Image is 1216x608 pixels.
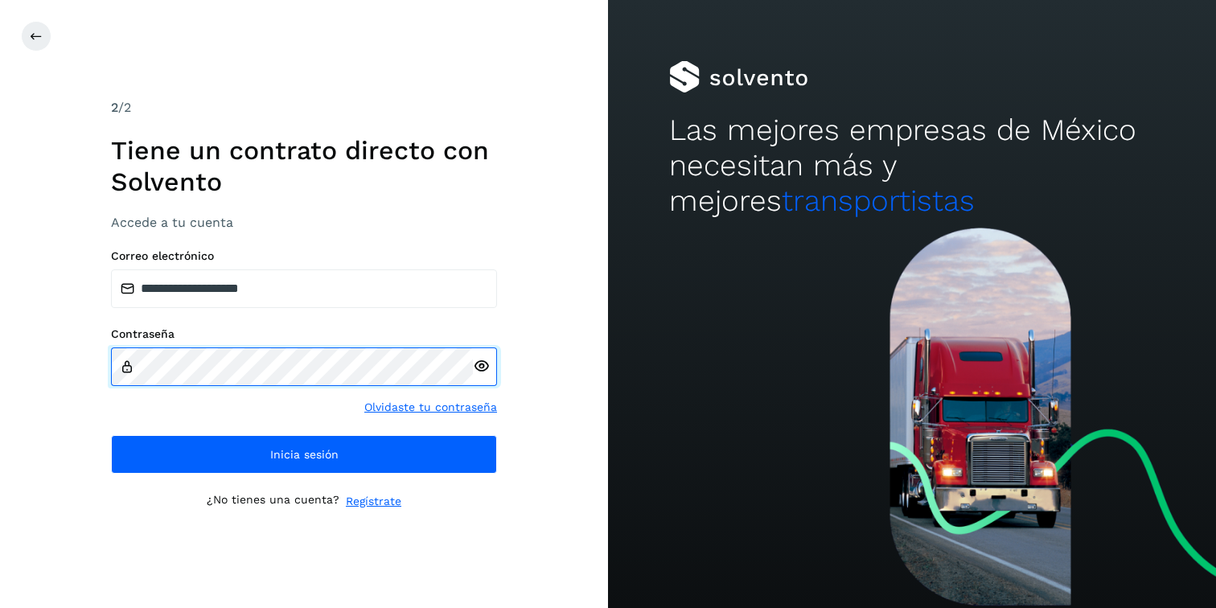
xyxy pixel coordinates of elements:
[270,449,339,460] span: Inicia sesión
[111,249,497,263] label: Correo electrónico
[111,135,497,197] h1: Tiene un contrato directo con Solvento
[207,493,339,510] p: ¿No tienes una cuenta?
[111,100,118,115] span: 2
[111,98,497,117] div: /2
[111,327,497,341] label: Contraseña
[346,493,401,510] a: Regístrate
[782,183,975,218] span: transportistas
[669,113,1156,220] h2: Las mejores empresas de México necesitan más y mejores
[364,399,497,416] a: Olvidaste tu contraseña
[111,435,497,474] button: Inicia sesión
[111,215,497,230] h3: Accede a tu cuenta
